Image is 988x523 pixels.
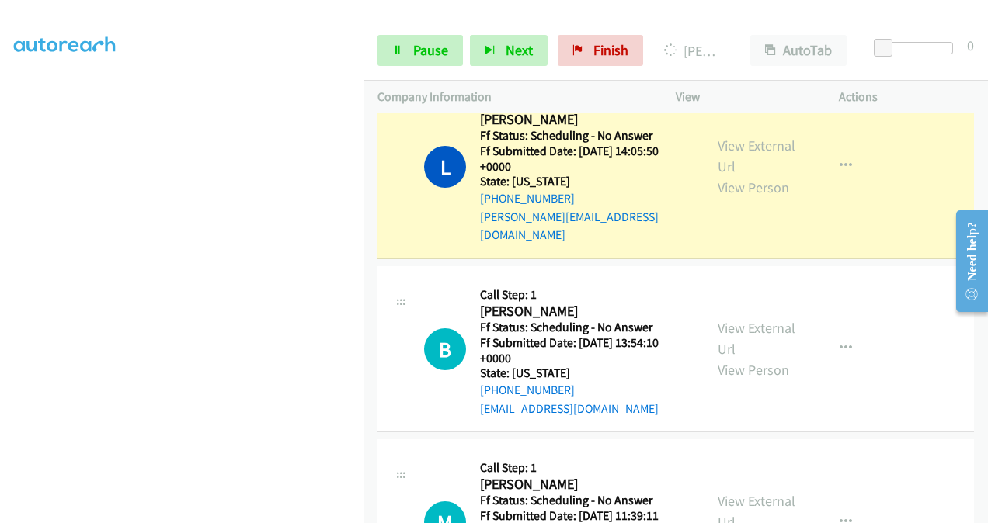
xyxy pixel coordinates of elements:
[424,328,466,370] div: The call is yet to be attempted
[750,35,847,66] button: AutoTab
[718,319,795,358] a: View External Url
[480,460,690,476] h5: Call Step: 1
[967,35,974,56] div: 0
[480,365,690,381] h5: State: [US_STATE]
[480,320,690,335] h5: Ff Status: Scheduling - No Answer
[424,146,466,188] h1: L
[480,493,690,508] h5: Ff Status: Scheduling - No Answer
[944,199,988,323] iframe: Resource Center
[377,88,648,106] p: Company Information
[377,35,463,66] a: Pause
[593,41,628,59] span: Finish
[718,361,789,379] a: View Person
[676,88,811,106] p: View
[480,111,690,129] h2: [PERSON_NAME]
[480,383,575,397] a: [PHONE_NUMBER]
[506,41,533,59] span: Next
[480,144,690,174] h5: Ff Submitted Date: [DATE] 14:05:50 +0000
[558,35,643,66] a: Finish
[480,303,690,320] h2: [PERSON_NAME]
[480,174,690,189] h5: State: [US_STATE]
[480,210,659,243] a: [PERSON_NAME][EMAIL_ADDRESS][DOMAIN_NAME]
[470,35,548,66] button: Next
[480,287,690,303] h5: Call Step: 1
[664,40,722,61] p: [PERSON_NAME]
[480,401,659,416] a: [EMAIL_ADDRESS][DOMAIN_NAME]
[480,128,690,144] h5: Ff Status: Scheduling - No Answer
[718,178,789,196] a: View Person
[839,88,974,106] p: Actions
[718,137,795,175] a: View External Url
[480,476,690,494] h2: [PERSON_NAME]
[480,335,690,365] h5: Ff Submitted Date: [DATE] 13:54:10 +0000
[413,41,448,59] span: Pause
[424,328,466,370] h1: B
[480,191,575,206] a: [PHONE_NUMBER]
